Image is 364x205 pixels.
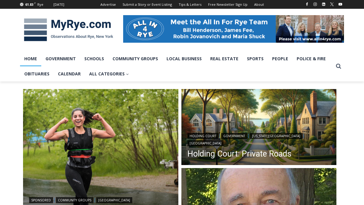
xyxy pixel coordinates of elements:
a: Local Business [162,51,206,66]
img: All in for Rye [123,15,344,42]
a: Government [221,133,247,139]
div: | | [29,196,172,203]
a: Holding Court: Private Roads [187,149,331,158]
a: Schools [80,51,108,66]
nav: Primary Navigation [20,51,333,82]
div: Rye [37,2,43,7]
img: MyRye.com [20,14,117,46]
span: F [34,1,36,5]
span: All Categories [89,71,129,77]
a: [GEOGRAPHIC_DATA] [96,197,132,203]
a: X [328,1,335,8]
a: Read More Holding Court: Private Roads [181,89,337,167]
a: Calendar [54,66,85,81]
a: Holding Court [187,133,218,139]
a: Home [20,51,41,66]
div: | | | [187,132,331,146]
a: [GEOGRAPHIC_DATA] [187,140,224,146]
a: Community Groups [108,51,162,66]
a: Police & Fire [292,51,330,66]
a: Instagram [312,1,319,8]
a: [US_STATE][GEOGRAPHIC_DATA] [250,133,302,139]
a: Real Estate [206,51,243,66]
a: Sports [243,51,268,66]
a: Linkedin [320,1,327,8]
a: All Categories [85,66,133,81]
a: Community Groups [56,197,93,203]
a: Facebook [303,1,311,8]
a: People [268,51,292,66]
a: YouTube [337,1,344,8]
a: Government [41,51,80,66]
span: 61.83 [25,2,33,7]
div: [DATE] [53,2,64,7]
a: Obituaries [20,66,54,81]
a: Sponsored [29,197,53,203]
button: View Search Form [333,61,344,72]
img: DALLE 2025-09-08 Holding Court 2025-09-09 Private Roads [181,89,337,167]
